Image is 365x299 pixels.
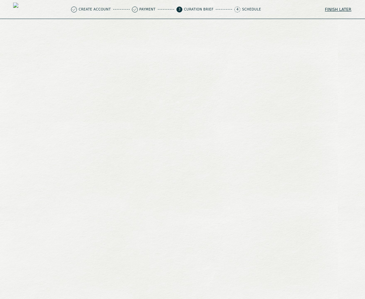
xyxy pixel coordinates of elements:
img: logo [13,3,27,16]
p: Schedule [242,8,261,11]
span: 4 [234,7,240,12]
p: Curation Brief [184,8,213,11]
p: Create Account [79,8,111,11]
span: 3 [176,7,182,12]
button: Finish later [324,5,352,14]
p: Payment [139,8,156,11]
